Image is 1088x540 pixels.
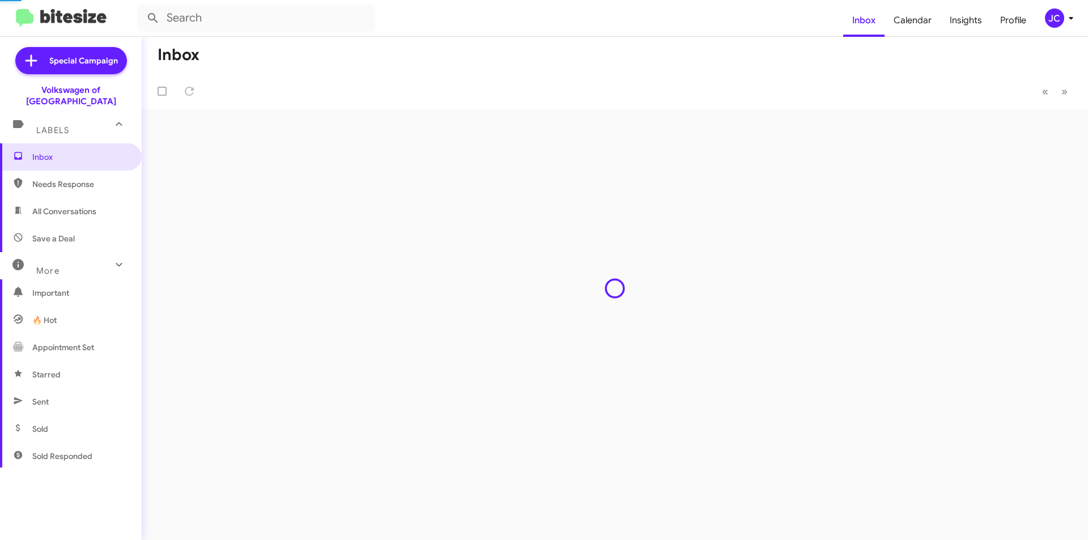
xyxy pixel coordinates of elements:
[32,233,75,244] span: Save a Deal
[1035,80,1055,103] button: Previous
[32,178,129,190] span: Needs Response
[843,4,885,37] a: Inbox
[1061,84,1068,99] span: »
[158,46,199,64] h1: Inbox
[1055,80,1074,103] button: Next
[1036,80,1074,103] nav: Page navigation example
[15,47,127,74] a: Special Campaign
[32,342,94,353] span: Appointment Set
[1042,84,1048,99] span: «
[32,369,61,380] span: Starred
[32,151,129,163] span: Inbox
[32,287,129,299] span: Important
[32,314,57,326] span: 🔥 Hot
[36,266,59,276] span: More
[137,5,375,32] input: Search
[1035,8,1076,28] button: JC
[49,55,118,66] span: Special Campaign
[991,4,1035,37] a: Profile
[1045,8,1064,28] div: JC
[32,423,48,435] span: Sold
[32,396,49,407] span: Sent
[885,4,941,37] a: Calendar
[36,125,69,135] span: Labels
[32,450,92,462] span: Sold Responded
[941,4,991,37] a: Insights
[32,206,96,217] span: All Conversations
